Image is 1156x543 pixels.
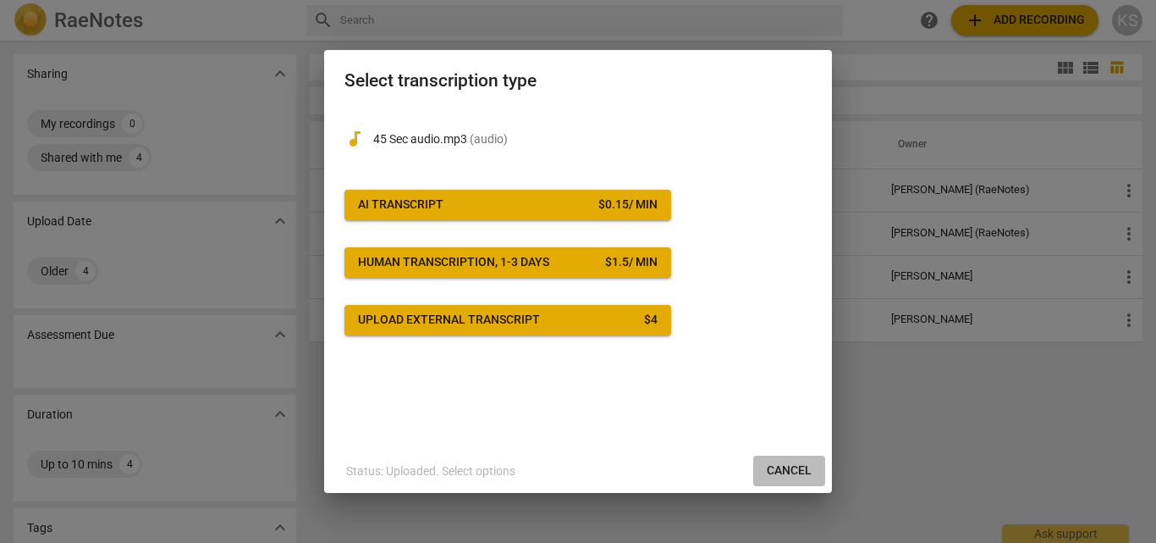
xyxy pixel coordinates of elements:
[346,463,515,480] p: Status: Uploaded. Select options
[605,254,658,271] div: $ 1.5 / min
[753,456,825,486] button: Cancel
[358,254,549,271] div: Human transcription, 1-3 days
[344,190,671,220] button: AI Transcript$0.15/ min
[344,305,671,335] button: Upload external transcript$4
[344,129,365,149] span: audiotrack
[644,312,658,329] div: $ 4
[470,132,508,146] span: ( audio )
[344,70,812,91] h2: Select transcription type
[767,463,812,479] span: Cancel
[344,247,671,278] button: Human transcription, 1-3 days$1.5/ min
[358,197,443,213] div: AI Transcript
[373,130,812,148] p: 45 Sec audio.mp3(audio)
[358,312,540,329] div: Upload external transcript
[598,197,658,213] div: $ 0.15 / min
